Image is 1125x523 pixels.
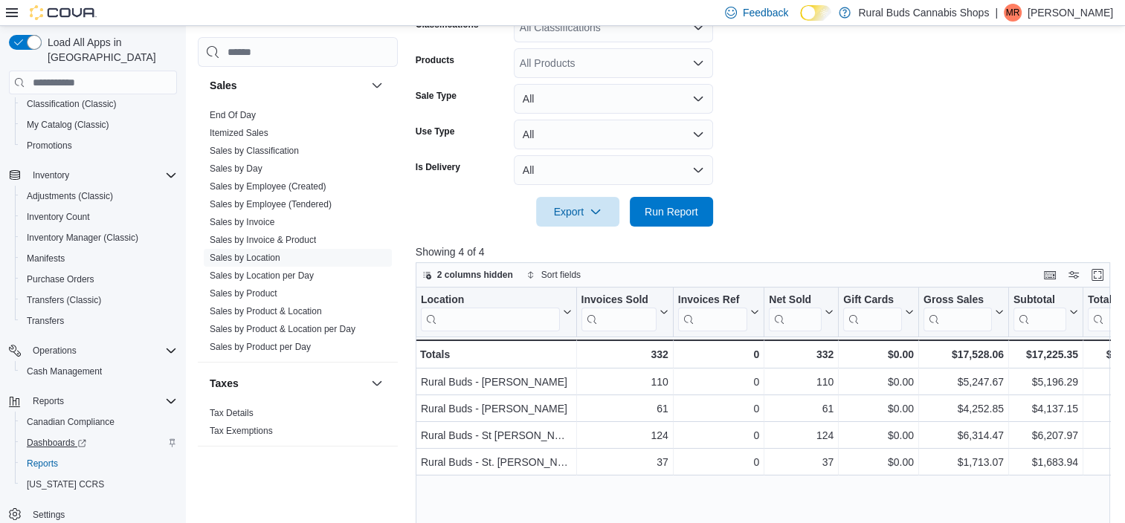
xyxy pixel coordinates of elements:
button: 2 columns hidden [416,266,519,284]
a: Tax Exemptions [210,426,273,436]
span: Washington CCRS [21,475,177,493]
span: Canadian Compliance [21,413,177,431]
a: Dashboards [21,434,92,452]
button: Operations [27,342,83,360]
a: Sales by Product & Location [210,306,322,316]
div: Invoices Ref [678,293,747,331]
span: Sales by Invoice & Product [210,234,316,246]
div: Invoices Sold [581,293,656,308]
a: Transfers (Classic) [21,291,107,309]
div: 110 [769,373,834,391]
div: $17,528.06 [923,345,1004,363]
button: Inventory Count [15,207,183,227]
button: Open list of options [692,57,704,69]
a: Sales by Location [210,253,280,263]
button: All [514,155,713,185]
a: Sales by Employee (Created) [210,181,326,192]
button: Reports [15,453,183,474]
span: Transfers [21,312,177,330]
span: Transfers (Classic) [27,294,101,306]
span: Sales by Employee (Created) [210,181,326,192]
label: Sale Type [416,90,457,102]
span: Reports [21,455,177,472]
span: Tax Exemptions [210,425,273,437]
div: 0 [678,345,759,363]
button: Sales [368,77,386,94]
div: Rural Buds - [PERSON_NAME] [421,400,572,418]
button: Operations [3,340,183,361]
p: Showing 4 of 4 [416,244,1118,259]
span: Inventory Count [27,211,90,223]
button: Canadian Compliance [15,412,183,432]
div: 124 [581,426,668,444]
div: 0 [678,400,759,418]
a: Classification (Classic) [21,95,123,113]
div: $6,314.47 [923,426,1004,444]
button: Net Sold [769,293,834,331]
div: Taxes [198,404,398,446]
div: Sales [198,106,398,362]
div: Invoices Ref [678,293,747,308]
a: Dashboards [15,432,183,453]
button: Enter fullscreen [1089,266,1106,284]
span: Adjustments (Classic) [27,190,113,202]
span: Inventory Manager (Classic) [27,232,138,244]
span: Inventory [27,166,177,184]
span: Operations [27,342,177,360]
button: Invoices Ref [678,293,759,331]
span: Settings [33,509,65,521]
a: Sales by Product per Day [210,342,311,352]
div: Gift Card Sales [843,293,902,331]
button: Promotions [15,135,183,156]
span: Inventory Count [21,208,177,226]
div: 61 [581,400,668,418]
span: Tax Details [210,407,254,419]
input: Dark Mode [800,5,831,21]
a: Transfers [21,312,70,330]
span: Cash Management [27,366,102,377]
label: Use Type [416,126,454,137]
a: Sales by Day [210,163,262,174]
div: 332 [581,345,668,363]
button: [US_STATE] CCRS [15,474,183,495]
span: Export [545,197,610,227]
span: Manifests [27,253,65,264]
button: Inventory [3,165,183,186]
span: My Catalog (Classic) [21,116,177,134]
span: Sales by Location [210,252,280,264]
a: End Of Day [210,110,256,120]
a: Reports [21,455,64,472]
div: Net Sold [769,293,822,331]
div: $5,196.29 [1013,373,1078,391]
div: $1,683.94 [1013,453,1078,471]
div: Location [421,293,560,331]
div: $4,137.15 [1013,400,1078,418]
p: [PERSON_NAME] [1028,4,1113,22]
a: [US_STATE] CCRS [21,475,110,493]
p: | [995,4,998,22]
button: Taxes [368,374,386,392]
div: Rural Buds - St [PERSON_NAME] [421,426,572,444]
div: $1,713.07 [923,453,1004,471]
span: Reports [33,395,64,407]
button: Open list of options [692,22,704,33]
div: 124 [769,426,834,444]
span: Reports [27,392,177,410]
label: Products [416,54,454,66]
span: End Of Day [210,109,256,121]
span: Inventory [33,169,69,181]
button: Invoices Sold [581,293,668,331]
div: $5,247.67 [923,373,1004,391]
span: Adjustments (Classic) [21,187,177,205]
button: Purchase Orders [15,269,183,290]
span: Inventory Manager (Classic) [21,229,177,247]
span: Purchase Orders [27,273,94,285]
a: My Catalog (Classic) [21,116,115,134]
a: Sales by Product [210,288,277,299]
div: $0.00 [843,373,914,391]
div: 37 [769,453,834,471]
a: Sales by Employee (Tendered) [210,199,332,209]
span: Classification (Classic) [21,95,177,113]
button: Classification (Classic) [15,94,183,114]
